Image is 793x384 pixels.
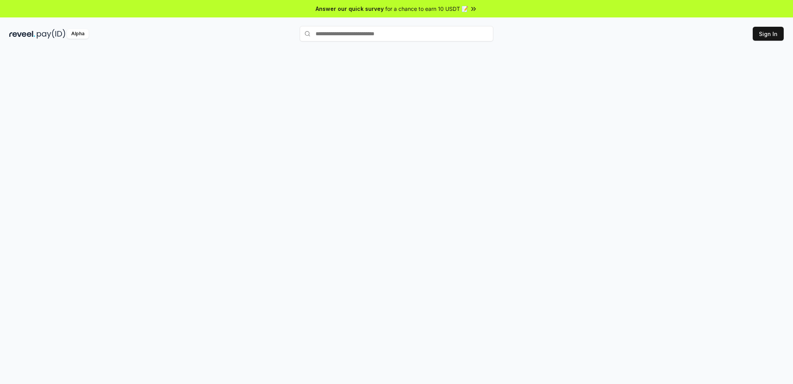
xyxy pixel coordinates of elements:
[9,29,35,39] img: reveel_dark
[753,27,784,41] button: Sign In
[385,5,468,13] span: for a chance to earn 10 USDT 📝
[67,29,89,39] div: Alpha
[37,29,65,39] img: pay_id
[316,5,384,13] span: Answer our quick survey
